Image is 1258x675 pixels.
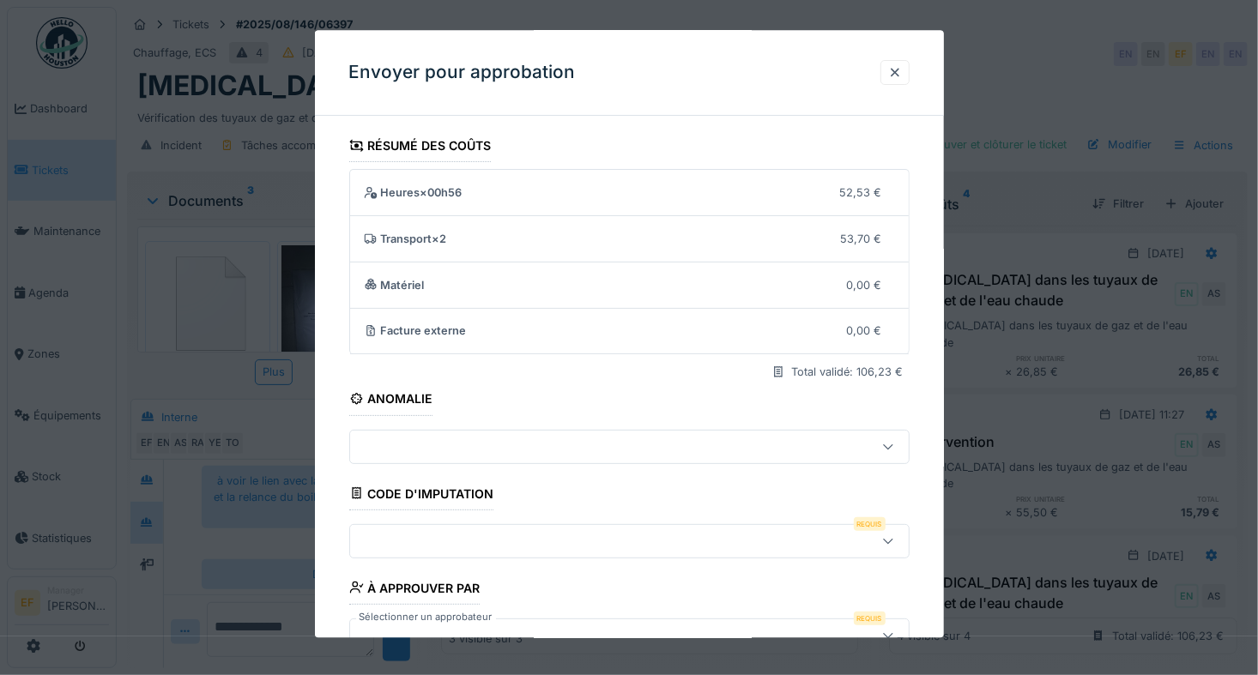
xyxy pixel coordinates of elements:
div: 53,70 € [841,231,882,247]
div: Résumé des coûts [349,133,492,162]
h3: Envoyer pour approbation [349,62,576,83]
div: Requis [854,612,886,625]
div: Total validé: 106,23 € [792,365,904,381]
div: Transport × 2 [364,231,828,247]
div: À approuver par [349,576,481,605]
label: Sélectionner un approbateur [356,610,496,624]
div: Heures × 00h56 [364,184,827,201]
div: 0,00 € [847,277,882,293]
div: Code d'imputation [349,481,494,510]
div: 0,00 € [847,323,882,340]
summary: Matériel0,00 € [357,269,902,301]
div: Matériel [364,277,834,293]
summary: Transport×253,70 € [357,223,902,255]
div: Anomalie [349,387,433,416]
div: 52,53 € [840,184,882,201]
div: Facture externe [364,323,834,340]
summary: Heures×00h5652,53 € [357,178,902,209]
div: Requis [854,517,886,531]
summary: Facture externe0,00 € [357,316,902,347]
